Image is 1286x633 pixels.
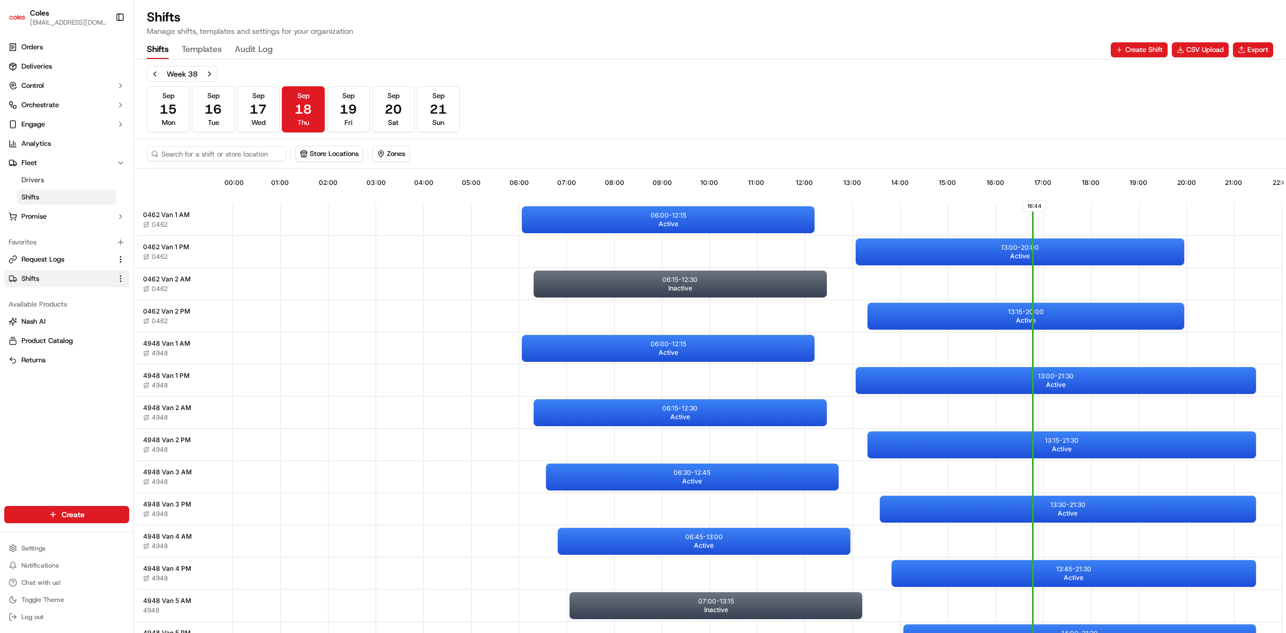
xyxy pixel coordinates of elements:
[208,118,219,128] span: Tue
[417,86,460,132] button: Sep21Sun
[21,81,44,91] span: Control
[4,77,129,94] button: Control
[653,178,672,187] span: 09:00
[21,578,61,587] span: Chat with us!
[662,404,698,413] p: 06:15 - 12:30
[36,102,176,113] div: Start new chat
[162,91,175,101] span: Sep
[796,178,813,187] span: 12:00
[659,220,678,228] span: Active
[143,532,192,541] span: 4948 Van 4 AM
[939,178,956,187] span: 15:00
[143,564,191,573] span: 4948 Van 4 PM
[510,178,529,187] span: 06:00
[651,340,686,348] p: 06:00 - 12:15
[143,243,189,251] span: 0462 Van 1 PM
[237,86,280,132] button: Sep17Wed
[147,9,353,26] h1: Shifts
[367,178,386,187] span: 03:00
[143,307,190,316] span: 0462 Van 2 PM
[11,11,32,32] img: Nash
[225,178,244,187] span: 00:00
[296,146,363,161] button: Store Locations
[21,42,43,52] span: Orders
[30,18,107,27] span: [EMAIL_ADDRESS][DOMAIN_NAME]
[700,178,718,187] span: 10:00
[1034,178,1051,187] span: 17:00
[36,113,136,122] div: We're available if you need us!
[21,255,64,264] span: Request Logs
[319,178,338,187] span: 02:00
[704,606,728,614] span: Inactive
[4,208,129,225] button: Promise
[152,510,168,518] span: 4948
[9,317,125,326] a: Nash AI
[21,100,59,110] span: Orchestrate
[147,146,286,161] input: Search for a shift or store location
[4,135,129,152] a: Analytics
[28,69,193,80] input: Got a question? Start typing here...
[843,178,861,187] span: 13:00
[4,352,129,369] button: Returns
[682,477,702,486] span: Active
[4,558,129,573] button: Notifications
[143,349,168,358] button: 4948
[685,533,723,541] p: 06:45 - 13:00
[143,436,191,444] span: 4948 Van 2 PM
[152,220,168,229] span: 0462
[143,542,168,550] button: 4948
[1052,445,1072,453] span: Active
[651,211,686,220] p: 06:00 - 12:15
[205,101,222,118] span: 16
[143,220,168,229] button: 0462
[4,39,129,56] a: Orders
[202,66,217,81] button: Next week
[143,510,168,518] button: 4948
[235,41,273,59] button: Audit Log
[21,355,46,365] span: Returns
[297,118,309,128] span: Thu
[152,478,168,486] span: 4948
[143,413,168,422] button: 4948
[4,270,129,287] button: Shifts
[1225,178,1242,187] span: 21:00
[1064,574,1083,582] span: Active
[21,561,59,570] span: Notifications
[143,317,168,325] button: 0462
[21,317,46,326] span: Nash AI
[4,296,129,313] div: Available Products
[1082,178,1100,187] span: 18:00
[1008,308,1044,316] p: 13:15 - 20:00
[107,182,130,190] span: Pylon
[372,86,415,132] button: Sep20Sat
[152,445,168,454] span: 4948
[152,349,168,358] span: 4948
[143,275,191,284] span: 0462 Van 2 AM
[340,101,357,118] span: 19
[1233,42,1273,57] button: Export
[9,255,112,264] a: Request Logs
[21,613,43,621] span: Log out
[282,86,325,132] button: Sep18Thu
[698,597,734,606] p: 07:00 - 13:15
[1050,501,1086,509] p: 13:30 - 21:30
[17,190,116,205] a: Shifts
[167,69,198,79] div: Week 38
[143,252,168,261] button: 0462
[147,66,162,81] button: Previous week
[21,155,82,166] span: Knowledge Base
[91,157,99,165] div: 💻
[21,336,73,346] span: Product Catalog
[1177,178,1196,187] span: 20:00
[6,151,86,170] a: 📗Knowledge Base
[21,175,44,185] span: Drivers
[152,252,168,261] span: 0462
[387,91,400,101] span: Sep
[30,8,49,18] span: Coles
[11,102,30,122] img: 1736555255976-a54dd68f-1ca7-489b-9aae-adbdc363a1c4
[4,332,129,349] button: Product Catalog
[192,86,235,132] button: Sep16Tue
[207,91,220,101] span: Sep
[297,91,310,101] span: Sep
[152,574,168,583] span: 4948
